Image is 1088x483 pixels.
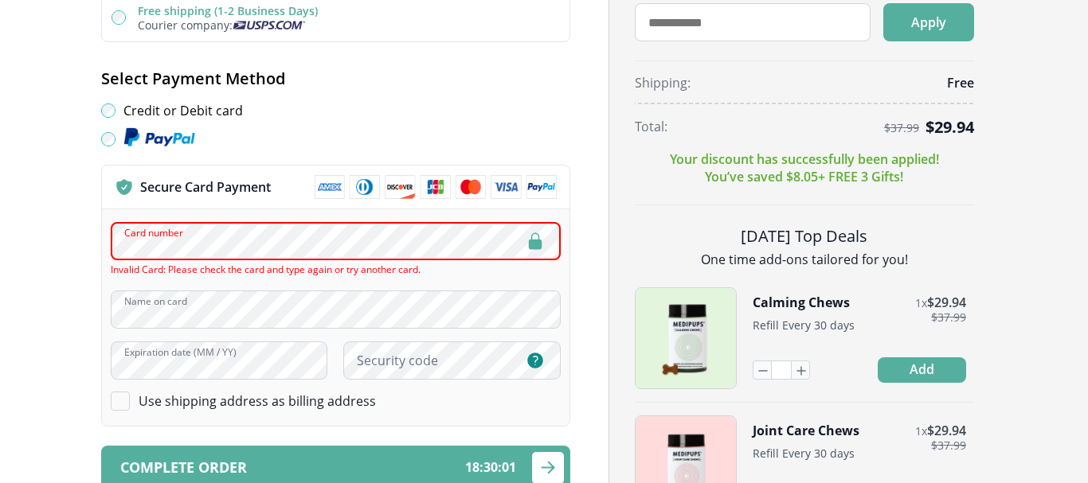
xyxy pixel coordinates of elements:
[884,122,919,134] span: $ 37.99
[138,3,318,18] label: Free shipping (1-2 Business Days)
[465,460,516,475] span: 18 : 30 : 01
[878,357,966,383] button: Add
[927,422,966,439] span: $ 29.94
[636,288,736,388] img: Calming Chews
[138,18,233,33] span: Courier company:
[753,446,855,461] span: Refill Every 30 days
[670,150,939,185] p: Your discount has successfully been applied! You’ve saved $ 8.05 + FREE 3 Gifts!
[120,460,247,475] span: Complete order
[635,74,691,92] span: Shipping:
[139,392,376,410] label: Use shipping address as billing address
[926,116,974,138] span: $ 29.94
[123,102,243,119] label: Credit or Debit card
[931,311,966,324] span: $ 37.99
[753,422,859,439] button: Joint Care Chews
[635,118,667,135] span: Total:
[753,317,855,333] span: Refill Every 30 days
[931,439,966,452] span: $ 37.99
[915,423,927,438] span: 1 x
[140,178,271,196] p: Secure Card Payment
[753,294,850,311] button: Calming Chews
[915,295,927,310] span: 1 x
[111,263,421,276] span: Invalid Card: Please check the card and type again or try another card.
[315,175,557,199] img: payment methods
[233,21,305,29] img: Usps courier company
[123,127,195,148] img: Paypal
[947,74,974,92] span: Free
[635,224,974,247] h2: [DATE] Top Deals
[927,294,966,311] span: $ 29.94
[101,68,570,89] h2: Select Payment Method
[883,3,974,41] button: Apply
[635,251,974,268] p: One time add-ons tailored for you!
